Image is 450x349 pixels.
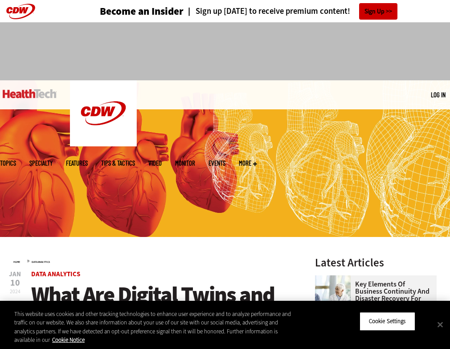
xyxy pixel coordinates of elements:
[14,310,294,345] div: This website uses cookies and other tracking technologies to enhance user experience and to analy...
[315,275,351,311] img: incident response team discusses around a table
[359,3,397,20] a: Sign Up
[13,257,293,264] div: »
[3,89,57,98] img: Home
[209,160,225,166] a: Events
[66,160,88,166] a: Features
[430,315,450,334] button: Close
[148,160,162,166] a: Video
[101,160,135,166] a: Tips & Tactics
[100,6,184,17] a: Become an Insider
[184,7,350,16] a: Sign up [DATE] to receive premium content!
[10,288,20,295] span: 2024
[70,80,137,146] img: Home
[175,160,195,166] a: MonITor
[52,336,85,344] a: More information about your privacy
[31,270,80,278] a: Data Analytics
[315,281,431,309] a: Key Elements of Business Continuity and Disaster Recovery for Healthcare
[9,278,21,287] span: 10
[315,257,437,268] h3: Latest Articles
[70,139,137,149] a: CDW
[360,312,415,331] button: Cookie Settings
[239,160,257,166] span: More
[431,90,446,100] div: User menu
[29,160,53,166] span: Specialty
[9,271,21,278] span: Jan
[32,260,50,264] a: Data Analytics
[315,275,355,283] a: incident response team discusses around a table
[13,260,20,264] a: Home
[431,91,446,99] a: Log in
[63,31,387,71] iframe: advertisement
